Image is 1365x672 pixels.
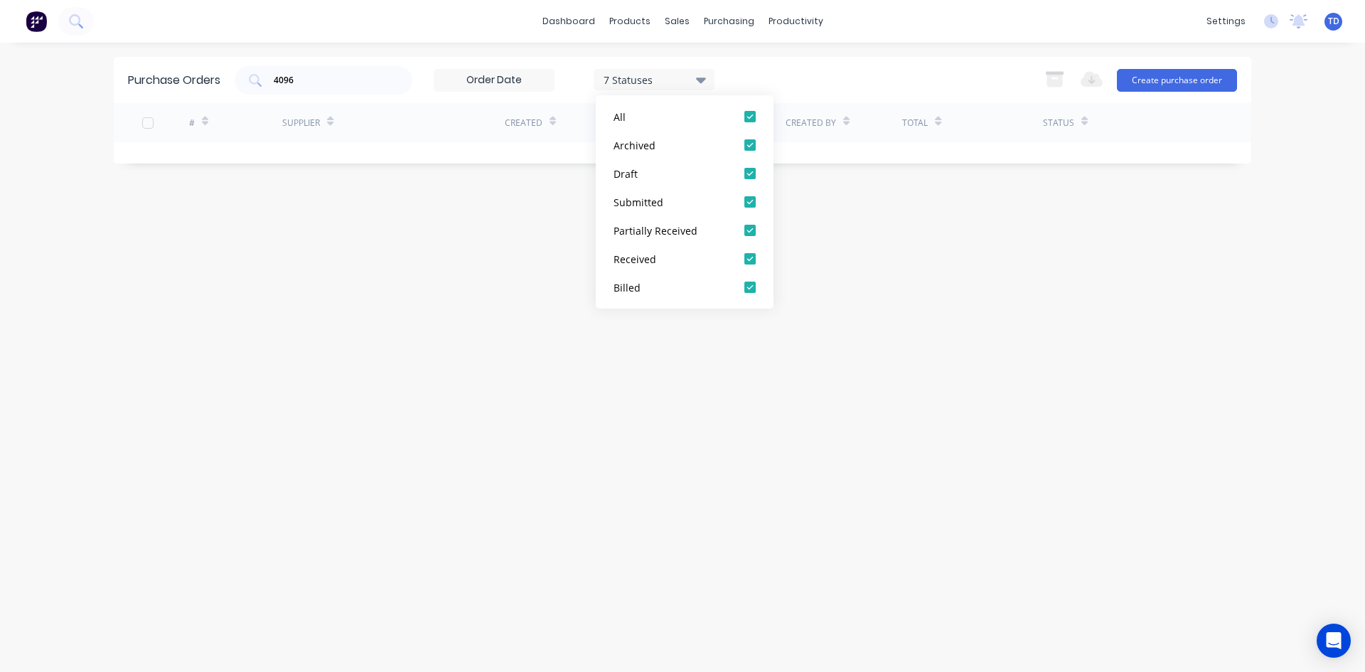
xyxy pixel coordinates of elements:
[505,117,542,129] div: Created
[614,138,727,153] div: Archived
[614,166,727,181] div: Draft
[26,11,47,32] img: Factory
[614,223,727,238] div: Partially Received
[1117,69,1237,92] button: Create purchase order
[596,273,773,302] button: Billed
[604,72,705,87] div: 7 Statuses
[761,11,830,32] div: productivity
[535,11,602,32] a: dashboard
[596,102,773,131] button: All
[614,252,727,267] div: Received
[1043,117,1074,129] div: Status
[596,245,773,273] button: Received
[596,188,773,216] button: Submitted
[596,159,773,188] button: Draft
[614,195,727,210] div: Submitted
[282,117,320,129] div: Supplier
[602,11,658,32] div: products
[902,117,928,129] div: Total
[128,72,220,89] div: Purchase Orders
[434,70,554,91] input: Order Date
[786,117,836,129] div: Created By
[1199,11,1253,32] div: settings
[614,280,727,295] div: Billed
[189,117,195,129] div: #
[1328,15,1339,28] span: TD
[596,216,773,245] button: Partially Received
[272,73,390,87] input: Search purchase orders...
[596,131,773,159] button: Archived
[697,11,761,32] div: purchasing
[614,110,727,124] div: All
[1317,624,1351,658] div: Open Intercom Messenger
[658,11,697,32] div: sales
